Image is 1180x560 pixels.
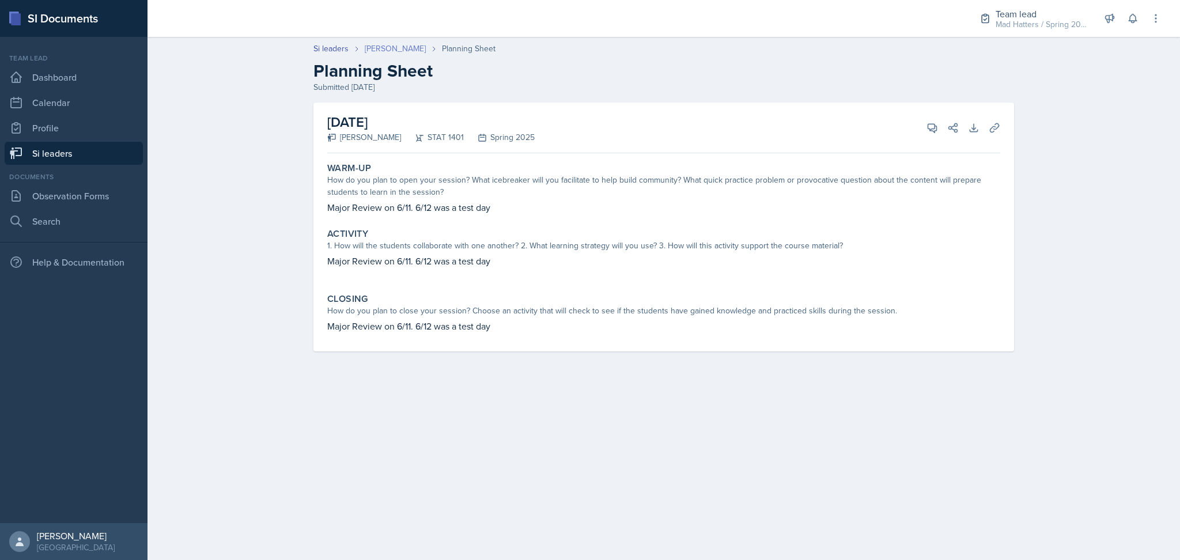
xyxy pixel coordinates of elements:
label: Activity [327,228,368,240]
div: How do you plan to open your session? What icebreaker will you facilitate to help build community... [327,174,1000,198]
div: Team lead [996,7,1088,21]
div: Documents [5,172,143,182]
a: Dashboard [5,66,143,89]
a: Calendar [5,91,143,114]
label: Closing [327,293,368,305]
a: Observation Forms [5,184,143,207]
div: Help & Documentation [5,251,143,274]
div: [PERSON_NAME] [327,131,401,143]
h2: Planning Sheet [313,60,1014,81]
h2: [DATE] [327,112,535,133]
a: [PERSON_NAME] [365,43,426,55]
div: [GEOGRAPHIC_DATA] [37,542,115,553]
p: Major Review on 6/11. 6/12 was a test day [327,319,1000,333]
div: STAT 1401 [401,131,464,143]
div: How do you plan to close your session? Choose an activity that will check to see if the students ... [327,305,1000,317]
div: Spring 2025 [464,131,535,143]
div: Mad Hatters / Spring 2025 [996,18,1088,31]
div: Team lead [5,53,143,63]
div: Submitted [DATE] [313,81,1014,93]
p: Major Review on 6/11. 6/12 was a test day [327,200,1000,214]
p: Major Review on 6/11. 6/12 was a test day [327,254,1000,268]
a: Si leaders [313,43,349,55]
label: Warm-Up [327,162,372,174]
a: Profile [5,116,143,139]
div: 1. How will the students collaborate with one another? 2. What learning strategy will you use? 3.... [327,240,1000,252]
div: [PERSON_NAME] [37,530,115,542]
a: Si leaders [5,142,143,165]
div: Planning Sheet [442,43,496,55]
a: Search [5,210,143,233]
